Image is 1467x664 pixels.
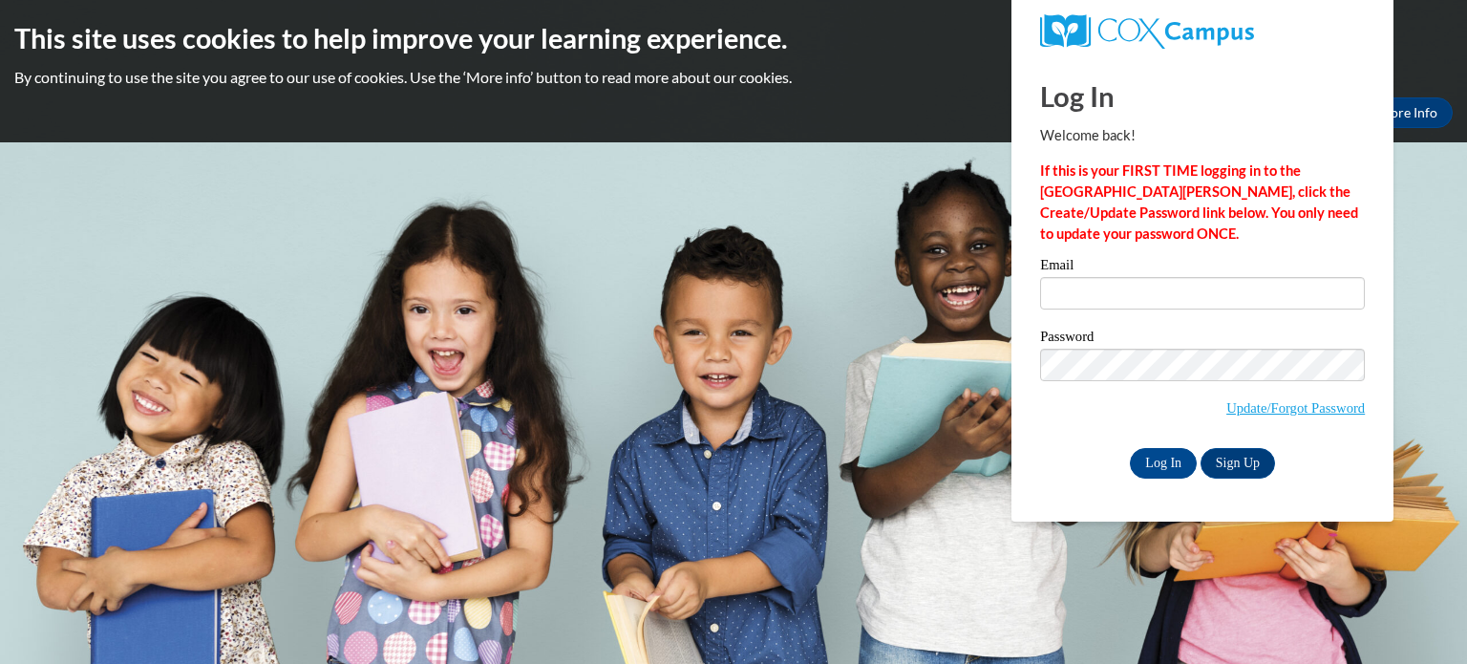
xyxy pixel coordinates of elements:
[1040,125,1365,146] p: Welcome back!
[1040,14,1254,49] img: COX Campus
[1040,330,1365,349] label: Password
[1226,400,1365,416] a: Update/Forgot Password
[14,19,1453,57] h2: This site uses cookies to help improve your learning experience.
[1040,162,1358,242] strong: If this is your FIRST TIME logging in to the [GEOGRAPHIC_DATA][PERSON_NAME], click the Create/Upd...
[1363,97,1453,128] a: More Info
[14,67,1453,88] p: By continuing to use the site you agree to our use of cookies. Use the ‘More info’ button to read...
[1040,14,1365,49] a: COX Campus
[1040,76,1365,116] h1: Log In
[1130,448,1197,479] input: Log In
[1040,258,1365,277] label: Email
[1201,448,1275,479] a: Sign Up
